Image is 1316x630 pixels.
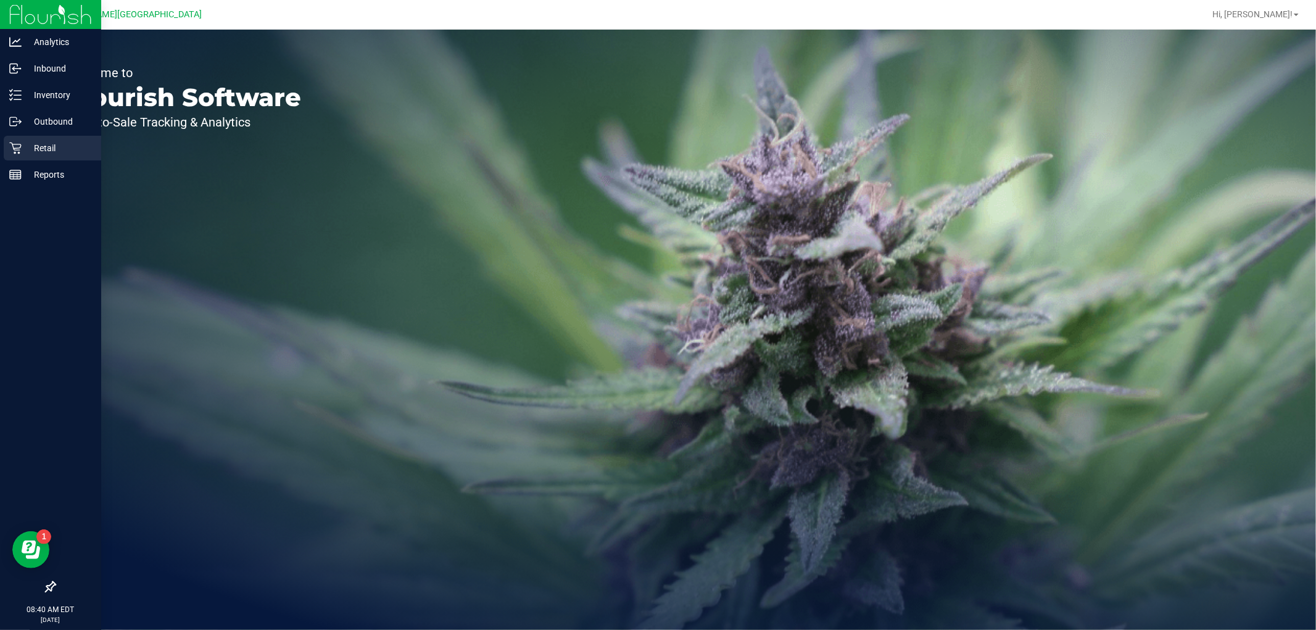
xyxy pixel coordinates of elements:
[22,167,96,182] p: Reports
[22,114,96,129] p: Outbound
[12,531,49,568] iframe: Resource center
[6,615,96,624] p: [DATE]
[9,36,22,48] inline-svg: Analytics
[67,67,301,79] p: Welcome to
[9,89,22,101] inline-svg: Inventory
[36,529,51,544] iframe: Resource center unread badge
[67,116,301,128] p: Seed-to-Sale Tracking & Analytics
[22,141,96,155] p: Retail
[22,35,96,49] p: Analytics
[9,115,22,128] inline-svg: Outbound
[22,88,96,102] p: Inventory
[6,604,96,615] p: 08:40 AM EDT
[1212,9,1293,19] span: Hi, [PERSON_NAME]!
[9,168,22,181] inline-svg: Reports
[50,9,202,20] span: [PERSON_NAME][GEOGRAPHIC_DATA]
[67,85,301,110] p: Flourish Software
[9,62,22,75] inline-svg: Inbound
[22,61,96,76] p: Inbound
[9,142,22,154] inline-svg: Retail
